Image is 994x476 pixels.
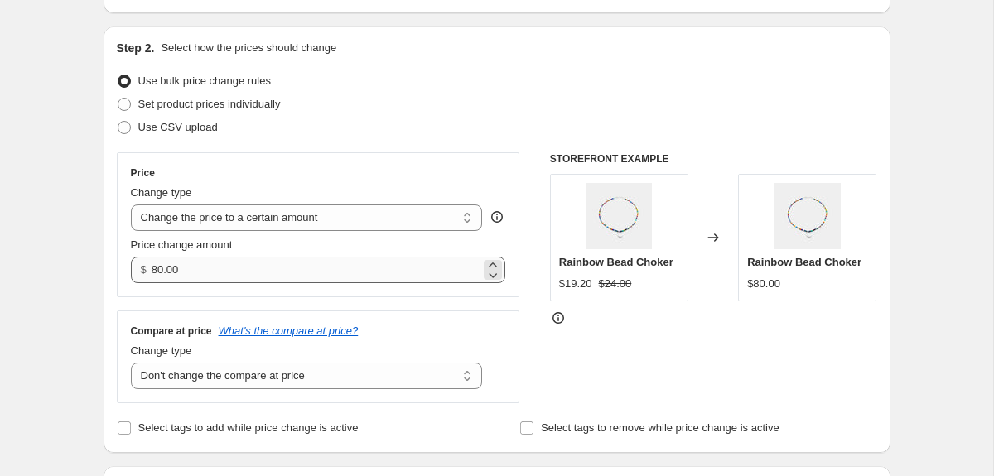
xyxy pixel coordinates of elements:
span: Select tags to remove while price change is active [541,421,779,434]
h3: Price [131,166,155,180]
span: Rainbow Bead Choker [559,256,673,268]
h2: Step 2. [117,40,155,56]
img: Rainbow_Choker_1_80x.jpg [586,183,652,249]
div: $80.00 [747,276,780,292]
span: Select tags to add while price change is active [138,421,359,434]
span: Change type [131,186,192,199]
div: help [489,209,505,225]
h6: STOREFRONT EXAMPLE [550,152,877,166]
span: Set product prices individually [138,98,281,110]
span: Price change amount [131,238,233,251]
p: Select how the prices should change [161,40,336,56]
span: Use CSV upload [138,121,218,133]
span: Change type [131,344,192,357]
button: What's the compare at price? [219,325,359,337]
span: Rainbow Bead Choker [747,256,861,268]
span: Use bulk price change rules [138,75,271,87]
input: 80.00 [152,257,480,283]
span: $ [141,263,147,276]
img: Rainbow_Choker_1_80x.jpg [774,183,841,249]
div: $19.20 [559,276,592,292]
strike: $24.00 [599,276,632,292]
h3: Compare at price [131,325,212,338]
